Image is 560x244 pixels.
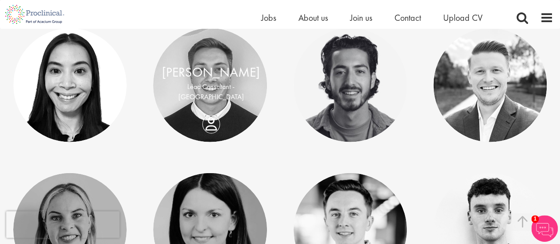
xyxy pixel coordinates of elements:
[443,12,483,23] a: Upload CV
[350,12,372,23] a: Join us
[162,64,260,81] a: [PERSON_NAME]
[162,82,260,103] p: Lead Consultant - [GEOGRAPHIC_DATA]
[298,12,328,23] a: About us
[6,211,120,238] iframe: reCAPTCHA
[394,12,421,23] a: Contact
[531,215,558,242] img: Chatbot
[261,12,276,23] a: Jobs
[531,215,539,223] span: 1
